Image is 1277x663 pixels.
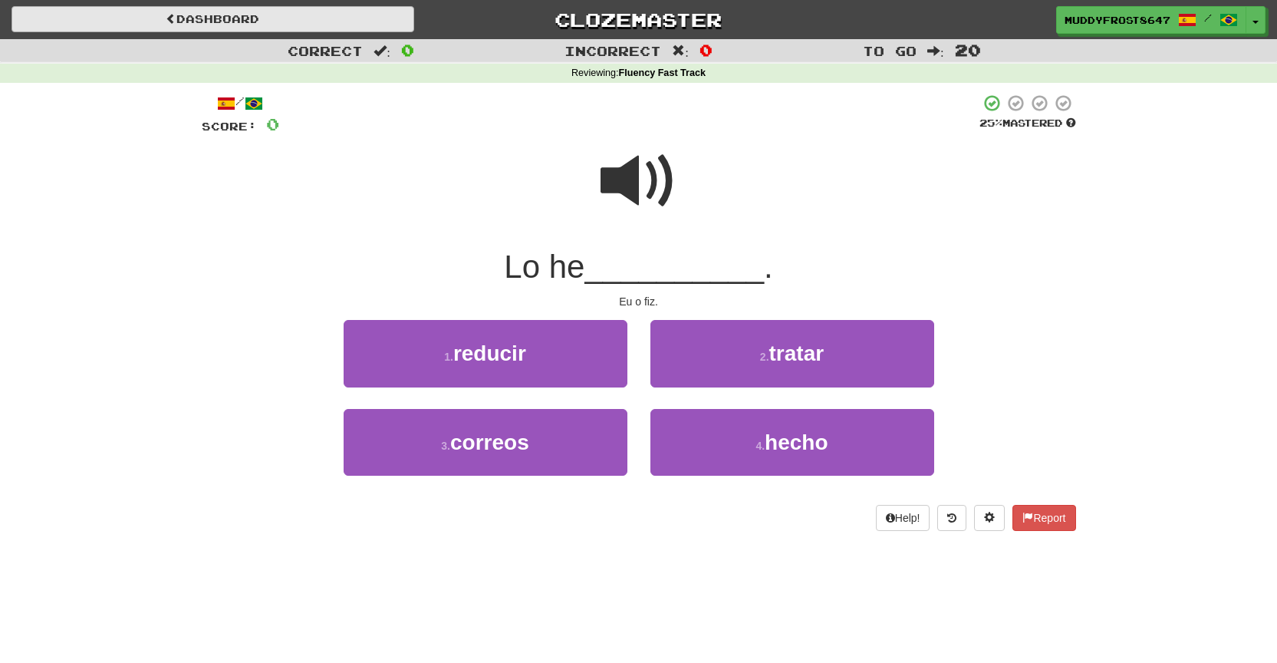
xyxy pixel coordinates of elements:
small: 1 . [444,351,453,363]
a: Dashboard [12,6,414,32]
a: MuddyFrost8647 / [1056,6,1246,34]
a: Clozemaster [437,6,840,33]
span: Score: [202,120,257,133]
span: : [927,45,944,58]
span: 0 [699,41,713,59]
span: 0 [266,114,279,134]
span: To go [863,43,917,58]
span: Lo he [504,249,584,285]
span: 0 [401,41,414,59]
div: Eu o fiz. [202,294,1076,309]
button: 2.tratar [650,320,934,387]
button: Round history (alt+y) [937,505,966,531]
span: : [374,45,390,58]
button: Report [1012,505,1075,531]
span: reducir [453,341,526,365]
span: 25 % [979,117,1002,129]
span: __________ [584,249,764,285]
div: / [202,94,279,113]
small: 2 . [760,351,769,363]
span: . [764,249,773,285]
div: Mastered [979,117,1076,130]
span: Incorrect [564,43,661,58]
span: / [1204,12,1212,23]
small: 4 . [755,440,765,452]
strong: Fluency Fast Track [619,68,706,78]
span: Correct [288,43,363,58]
span: : [672,45,689,58]
span: 20 [955,41,981,59]
button: 1.reducir [344,320,627,387]
span: hecho [765,430,828,454]
small: 3 . [441,440,450,452]
span: tratar [769,341,824,365]
span: correos [450,430,529,454]
button: 4.hecho [650,409,934,476]
button: 3.correos [344,409,627,476]
span: MuddyFrost8647 [1065,13,1170,27]
button: Help! [876,505,930,531]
